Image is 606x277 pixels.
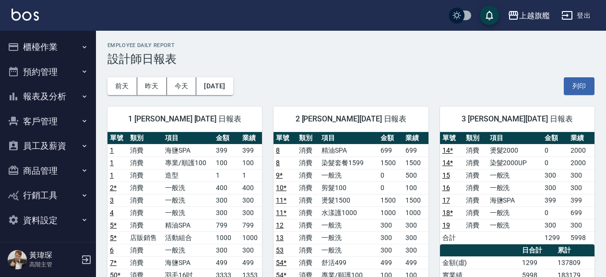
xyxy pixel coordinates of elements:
div: 上越旗艦 [519,10,550,22]
td: 100 [403,181,428,194]
td: 699 [378,144,403,157]
td: 一般洗 [319,244,378,256]
td: 消費 [128,206,163,219]
td: 一般洗 [487,206,542,219]
a: 4 [110,209,114,217]
td: 一般洗 [319,231,378,244]
td: 300 [214,206,240,219]
td: 消費 [297,256,320,269]
td: 399 [568,194,594,206]
td: 300 [568,181,594,194]
td: 燙髮1500 [319,194,378,206]
td: 消費 [297,206,320,219]
th: 類別 [463,132,487,145]
td: 137809 [555,256,594,269]
td: 300 [403,231,428,244]
a: 8 [276,159,280,167]
a: 17 [442,196,450,204]
td: 店販銷售 [128,231,163,244]
td: 1500 [403,194,428,206]
td: 0 [542,206,569,219]
button: 昨天 [137,77,167,95]
th: 項目 [319,132,378,145]
span: 3 [PERSON_NAME][DATE] 日報表 [452,114,583,124]
a: 1 [110,171,114,179]
th: 金額 [378,132,403,145]
td: 1000 [378,206,403,219]
td: 499 [403,256,428,269]
th: 項目 [487,132,542,145]
td: 消費 [463,169,487,181]
td: 消費 [128,144,163,157]
td: 300 [542,219,569,231]
th: 累計 [555,244,594,257]
td: 一般洗 [487,181,542,194]
td: 399 [240,144,262,157]
td: 2000 [568,144,594,157]
td: 300 [378,219,403,231]
td: 1000 [240,231,262,244]
td: 消費 [463,194,487,206]
td: 300 [214,244,240,256]
a: 6 [110,246,114,254]
td: 1500 [378,157,403,169]
td: 1500 [403,157,428,169]
td: 0 [378,169,403,181]
td: 799 [214,219,240,231]
td: 精油SPA [319,144,378,157]
td: 399 [542,194,569,206]
td: 精油SPA [163,219,214,231]
td: 消費 [128,181,163,194]
td: 300 [542,181,569,194]
h2: Employee Daily Report [107,42,594,48]
span: 1 [PERSON_NAME] [DATE] 日報表 [119,114,250,124]
button: 商品管理 [4,158,92,183]
td: 499 [214,256,240,269]
td: 300 [214,194,240,206]
a: 13 [276,234,284,241]
td: 799 [240,219,262,231]
td: 活動組合 [163,231,214,244]
h3: 設計師日報表 [107,52,594,66]
th: 單號 [273,132,297,145]
button: 櫃檯作業 [4,35,92,60]
td: 399 [214,144,240,157]
td: 一般洗 [487,169,542,181]
button: 資料設定 [4,208,92,233]
td: 消費 [463,144,487,157]
td: 消費 [463,157,487,169]
td: 2000 [568,157,594,169]
td: 1299 [520,256,555,269]
td: 300 [542,169,569,181]
button: 登出 [558,7,594,24]
td: 300 [240,194,262,206]
td: 300 [403,244,428,256]
table: a dense table [440,132,594,244]
td: 699 [568,206,594,219]
p: 高階主管 [29,260,78,269]
th: 日合計 [520,244,555,257]
td: 1 [214,169,240,181]
td: 消費 [297,231,320,244]
button: 列印 [564,77,594,95]
a: 1 [110,146,114,154]
td: 1299 [542,231,569,244]
td: 消費 [128,194,163,206]
td: 舒活499 [319,256,378,269]
td: 消費 [297,194,320,206]
img: Person [8,250,27,269]
td: 0 [378,181,403,194]
td: 染髮2000UP [487,157,542,169]
td: 水漾護1000 [319,206,378,219]
td: 400 [240,181,262,194]
button: 客戶管理 [4,109,92,134]
button: save [480,6,499,25]
td: 海鹽SPA [163,144,214,157]
td: 300 [240,244,262,256]
button: 上越旗艦 [504,6,554,25]
td: 1000 [214,231,240,244]
td: 1000 [403,206,428,219]
td: 消費 [297,181,320,194]
td: 300 [403,219,428,231]
td: 消費 [128,244,163,256]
